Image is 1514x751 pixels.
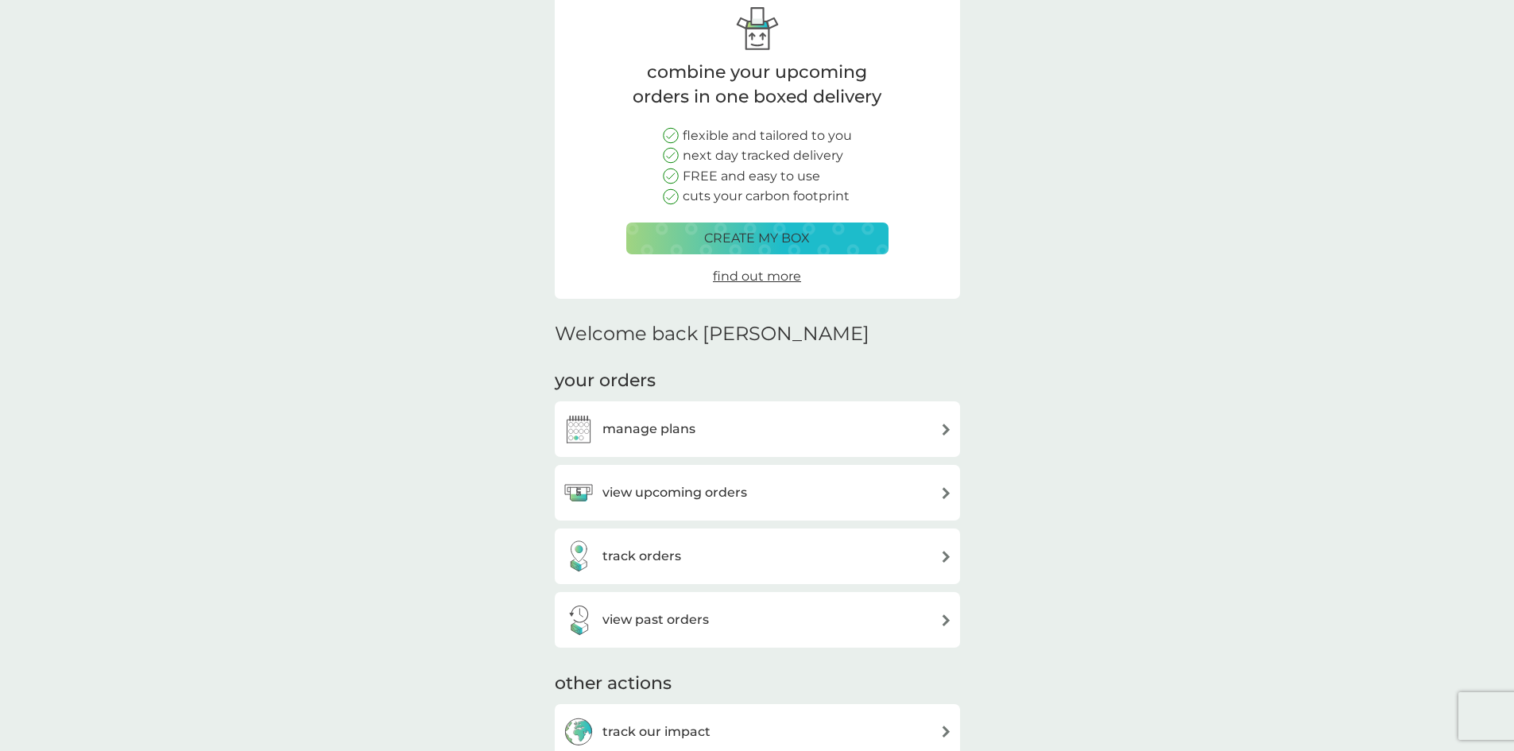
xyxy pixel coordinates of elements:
h3: track our impact [602,722,711,742]
button: create my box [626,223,889,254]
img: arrow right [940,424,952,436]
h3: manage plans [602,419,695,439]
img: arrow right [940,487,952,499]
h3: other actions [555,672,672,696]
a: find out more [713,266,801,287]
p: cuts your carbon footprint [683,186,850,207]
h3: your orders [555,369,656,393]
p: flexible and tailored to you [683,126,852,146]
h2: Welcome back [PERSON_NAME] [555,323,869,346]
p: create my box [704,228,810,249]
img: arrow right [940,551,952,563]
img: arrow right [940,614,952,626]
h3: view past orders [602,610,709,630]
h3: view upcoming orders [602,482,747,503]
p: FREE and easy to use [683,166,820,187]
p: combine your upcoming orders in one boxed delivery [626,60,889,110]
img: arrow right [940,726,952,737]
span: find out more [713,269,801,284]
p: next day tracked delivery [683,145,843,166]
h3: track orders [602,546,681,567]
